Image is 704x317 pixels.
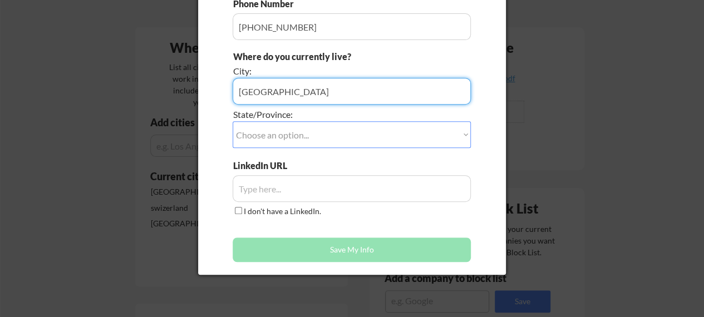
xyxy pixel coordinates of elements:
input: Type here... [233,13,471,40]
div: State/Province: [233,108,408,121]
input: e.g. Los Angeles [233,78,471,105]
button: Save My Info [233,237,471,262]
div: LinkedIn URL [233,160,316,172]
label: I don't have a LinkedIn. [244,206,321,216]
div: City: [233,65,408,77]
input: Type here... [233,175,471,202]
div: Where do you currently live? [233,51,408,63]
